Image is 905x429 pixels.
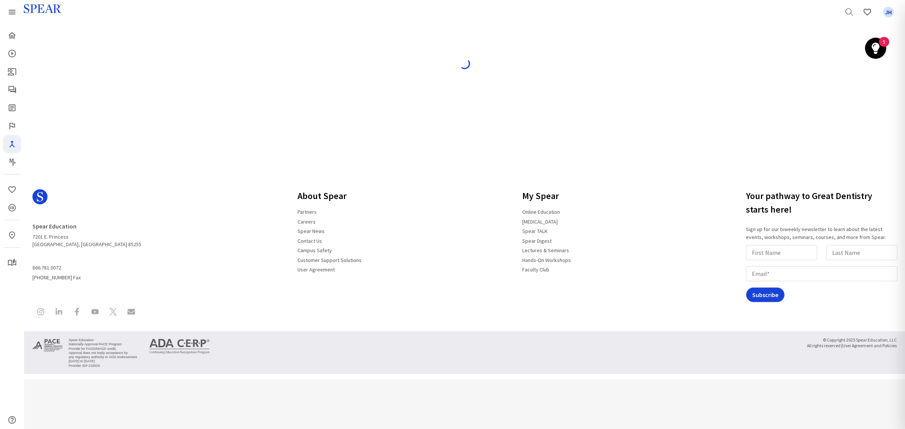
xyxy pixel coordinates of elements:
a: Contact Spear Education [123,303,140,322]
a: Home [3,26,21,44]
a: Search [840,3,858,21]
input: Subscribe [746,287,785,302]
span: JH [883,7,894,18]
address: 7201 E. Princess [GEOGRAPHIC_DATA], [GEOGRAPHIC_DATA] 85255 [32,219,141,248]
li: Approval does not imply acceptance by [69,351,138,355]
a: Favorites [858,3,876,21]
h3: Your pathway to Great Dentistry starts here! [746,186,900,219]
a: Campus Safety [293,244,336,257]
img: Approved PACE Program Provider [32,337,63,353]
a: Faculty Club [518,263,554,276]
a: Spear Education on Facebook [69,303,85,322]
a: Careers [293,215,320,228]
a: Spear Digest [518,234,556,247]
a: Partners [293,205,321,218]
li: any regulatory authority or AGD endorsement. [69,355,138,359]
a: Patient Education [3,63,21,81]
a: Spear News [293,225,329,237]
a: Navigator Pro [3,135,21,153]
a: CE Credits [3,199,21,217]
input: Email* [746,266,897,281]
a: Spear TALK [518,225,552,237]
a: Hands-On Workshops [518,254,575,267]
input: Last Name [826,245,897,260]
li: Nationally Approval PACE Program [69,342,138,346]
a: Spear Education on X [105,303,121,322]
input: First Name [746,245,817,260]
a: Customer Support Solutions [293,254,366,267]
h3: My Spear [518,186,575,206]
a: Courses [3,44,21,63]
small: © Copyright 2025 Spear Education, LLC All rights reserved | [807,337,897,349]
a: Contact Us [293,234,327,247]
a: Spear Talk [3,81,21,99]
li: Spear Education [69,338,138,342]
a: Spear Products [3,3,21,21]
a: Spear Digest [3,99,21,117]
li: Provider ID# 219029 [69,364,138,368]
a: Lectures & Seminars [518,244,574,257]
a: Spear Education on LinkedIn [51,303,67,322]
h3: About Spear [293,186,366,206]
a: Favorites [879,3,897,21]
img: spinner-blue.svg [459,58,471,70]
a: Help [3,411,21,429]
button: Open Resource Center, 5 new notifications [865,38,886,59]
a: In-Person & Virtual [3,226,21,244]
a: 866.781.0072 [32,262,66,274]
a: Spear Logo [32,186,141,213]
li: Provide for FAGD/MAGD credit. [69,347,138,351]
a: Spear Education on YouTube [87,303,103,322]
a: [MEDICAL_DATA] [518,215,562,228]
a: User Agreement and Policies [842,341,897,350]
h4: Loading [43,47,886,54]
a: My Study Club [3,254,21,272]
svg: Spear Logo [32,189,48,204]
img: ADA CERP Continuing Education Recognition Program [149,339,210,354]
span: [PHONE_NUMBER] Fax [32,262,141,281]
a: Spear Education on Instagram [32,303,49,322]
a: User Agreement [293,263,339,276]
a: Spear Education [32,219,81,233]
a: Masters Program [3,153,21,171]
div: 5 [883,42,885,52]
a: Online Education [518,205,564,218]
a: Faculty Club Elite [3,117,21,135]
p: Sign up for our biweekly newsletter to learn about the latest events, workshops, seminars, course... [746,225,900,241]
li: [DATE] to [DATE] [69,359,138,363]
a: Favorites [3,181,21,199]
